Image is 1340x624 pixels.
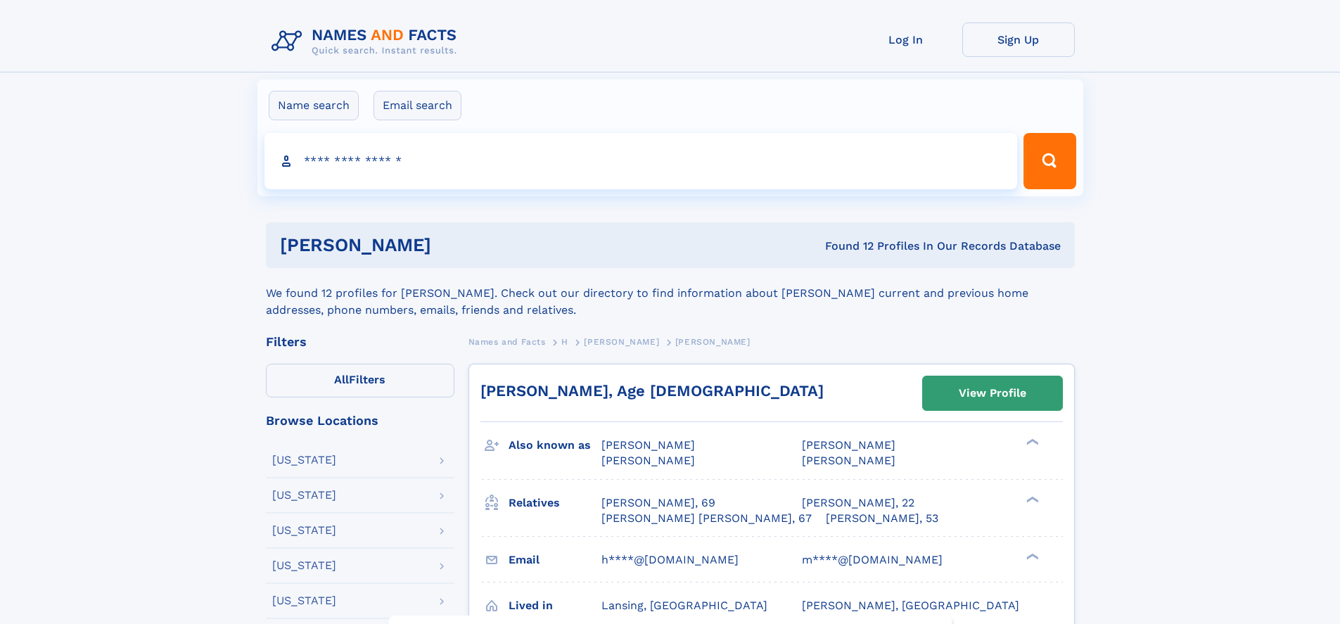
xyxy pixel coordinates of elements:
span: [PERSON_NAME] [601,454,695,467]
h3: Relatives [509,491,601,515]
span: [PERSON_NAME] [601,438,695,452]
h3: Lived in [509,594,601,618]
span: [PERSON_NAME] [675,337,751,347]
span: [PERSON_NAME] [584,337,659,347]
span: Lansing, [GEOGRAPHIC_DATA] [601,599,767,612]
div: [US_STATE] [272,525,336,536]
div: We found 12 profiles for [PERSON_NAME]. Check out our directory to find information about [PERSON... [266,268,1075,319]
input: search input [264,133,1018,189]
span: [PERSON_NAME] [802,438,895,452]
h3: Email [509,548,601,572]
a: [PERSON_NAME], 69 [601,495,715,511]
div: Browse Locations [266,414,454,427]
div: [US_STATE] [272,595,336,606]
label: Name search [269,91,359,120]
a: View Profile [923,376,1062,410]
span: All [334,373,349,386]
a: Log In [850,23,962,57]
h3: Also known as [509,433,601,457]
div: ❯ [1023,552,1040,561]
span: [PERSON_NAME] [802,454,895,467]
button: Search Button [1023,133,1076,189]
div: [US_STATE] [272,490,336,501]
label: Filters [266,364,454,397]
a: [PERSON_NAME], Age [DEMOGRAPHIC_DATA] [480,382,824,400]
div: ❯ [1023,438,1040,447]
div: Filters [266,336,454,348]
div: ❯ [1023,495,1040,504]
a: [PERSON_NAME] [PERSON_NAME], 67 [601,511,812,526]
img: Logo Names and Facts [266,23,468,61]
span: [PERSON_NAME], [GEOGRAPHIC_DATA] [802,599,1019,612]
div: [US_STATE] [272,454,336,466]
a: Sign Up [962,23,1075,57]
span: H [561,337,568,347]
a: H [561,333,568,350]
div: [US_STATE] [272,560,336,571]
a: Names and Facts [468,333,546,350]
a: [PERSON_NAME] [584,333,659,350]
label: Email search [374,91,461,120]
div: Found 12 Profiles In Our Records Database [628,238,1061,254]
a: [PERSON_NAME], 53 [826,511,938,526]
div: View Profile [959,377,1026,409]
a: [PERSON_NAME], 22 [802,495,914,511]
h1: [PERSON_NAME] [280,236,628,254]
